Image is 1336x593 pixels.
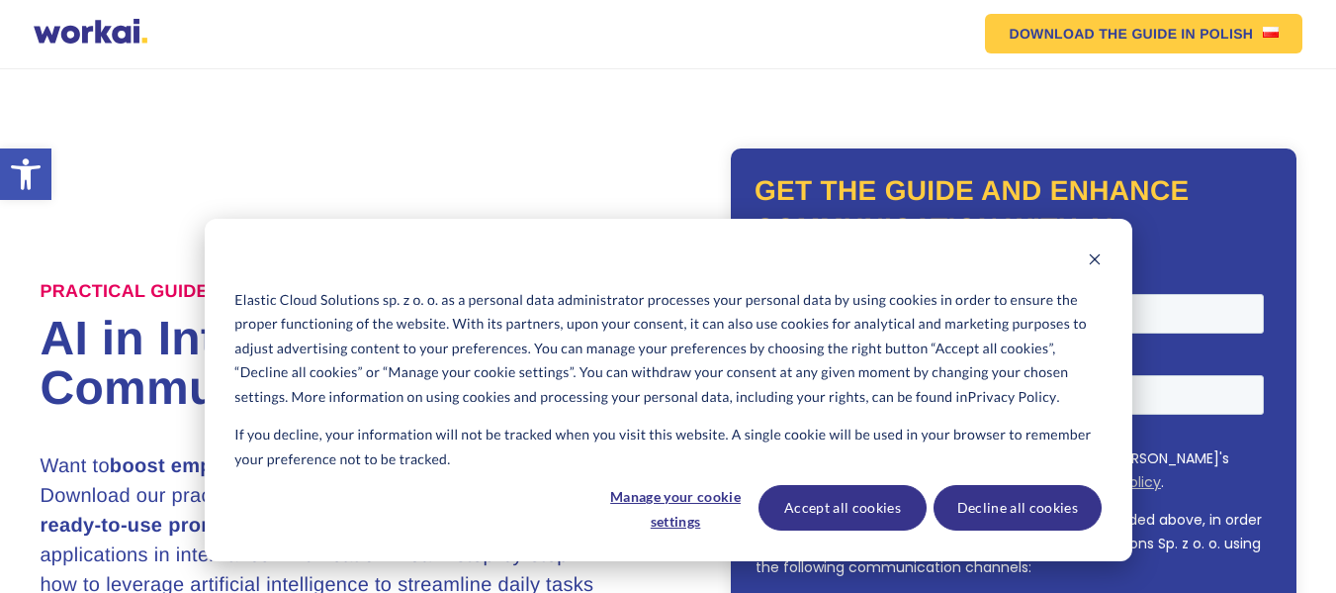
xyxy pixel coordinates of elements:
[312,202,405,222] a: Privacy Policy
[110,455,532,477] strong: boost employee efficiency and engagement
[40,315,668,414] h1: AI in Internal Communications
[194,202,286,222] a: Terms of Use
[40,281,215,303] label: Practical Guide:
[25,328,138,347] p: email messages
[5,332,18,345] input: email messages*
[1263,27,1279,38] img: US flag
[234,288,1101,410] p: Elastic Cloud Solutions sp. z o. o. as a personal data administrator processes your personal data...
[205,219,1132,561] div: Cookie banner
[758,485,927,531] button: Accept all cookies
[234,423,1101,471] p: If you decline, your information will not be tracked when you visit this website. A single cookie...
[599,485,752,531] button: Manage your cookie settings
[1088,249,1102,274] button: Dismiss cookie banner
[755,172,1273,247] h2: Get the guide and enhance communication with AI:
[985,14,1302,53] a: DOWNLOAD THE GUIDEIN POLISHUS flag
[968,385,1057,410] a: Privacy Policy
[1009,27,1177,41] em: DOWNLOAD THE GUIDE
[934,485,1102,531] button: Decline all cookies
